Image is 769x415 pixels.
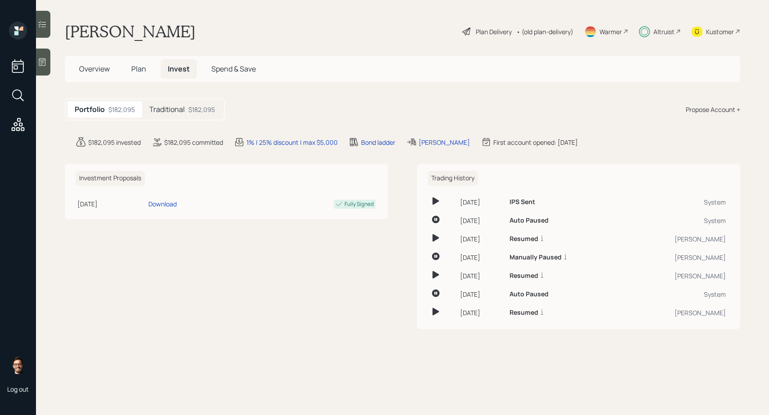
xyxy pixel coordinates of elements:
[628,271,726,281] div: [PERSON_NAME]
[246,138,338,147] div: 1% | 25% discount | max $5,000
[460,253,502,262] div: [DATE]
[77,199,145,209] div: [DATE]
[9,356,27,374] img: sami-boghos-headshot.png
[510,309,538,317] h6: Resumed
[686,105,740,114] div: Propose Account +
[148,199,177,209] div: Download
[653,27,675,36] div: Altruist
[460,290,502,299] div: [DATE]
[628,197,726,207] div: System
[516,27,573,36] div: • (old plan-delivery)
[493,138,578,147] div: First account opened: [DATE]
[164,138,223,147] div: $182,095 committed
[706,27,734,36] div: Kustomer
[628,290,726,299] div: System
[460,308,502,317] div: [DATE]
[510,235,538,243] h6: Resumed
[460,271,502,281] div: [DATE]
[76,171,145,186] h6: Investment Proposals
[460,216,502,225] div: [DATE]
[428,171,478,186] h6: Trading History
[460,197,502,207] div: [DATE]
[108,105,135,114] div: $182,095
[211,64,256,74] span: Spend & Save
[628,308,726,317] div: [PERSON_NAME]
[476,27,512,36] div: Plan Delivery
[168,64,190,74] span: Invest
[75,105,105,114] h5: Portfolio
[131,64,146,74] span: Plan
[510,272,538,280] h6: Resumed
[361,138,395,147] div: Bond ladder
[510,217,549,224] h6: Auto Paused
[510,290,549,298] h6: Auto Paused
[7,385,29,393] div: Log out
[79,64,110,74] span: Overview
[149,105,185,114] h5: Traditional
[344,200,374,208] div: Fully Signed
[628,234,726,244] div: [PERSON_NAME]
[88,138,141,147] div: $182,095 invested
[510,198,535,206] h6: IPS Sent
[460,234,502,244] div: [DATE]
[419,138,470,147] div: [PERSON_NAME]
[188,105,215,114] div: $182,095
[628,216,726,225] div: System
[510,254,562,261] h6: Manually Paused
[628,253,726,262] div: [PERSON_NAME]
[65,22,196,41] h1: [PERSON_NAME]
[599,27,622,36] div: Warmer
